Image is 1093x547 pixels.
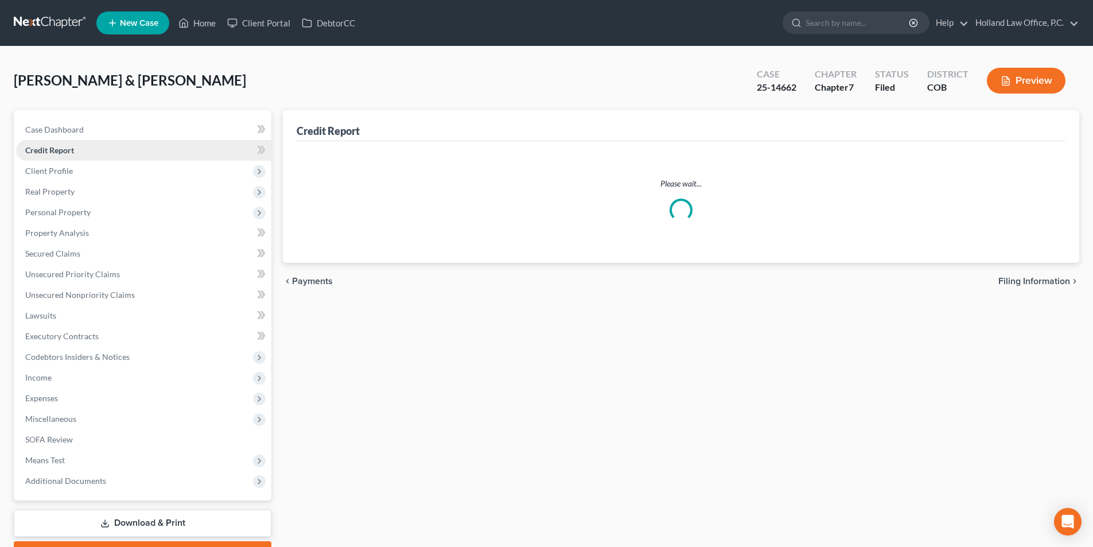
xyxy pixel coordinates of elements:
div: Open Intercom Messenger [1054,508,1082,536]
span: Expenses [25,393,58,403]
span: Payments [292,277,333,286]
div: Filed [875,81,909,94]
a: Case Dashboard [16,119,271,140]
button: Preview [987,68,1065,94]
span: Real Property [25,187,75,196]
a: Property Analysis [16,223,271,243]
div: Status [875,68,909,81]
span: Means Test [25,455,65,465]
a: Secured Claims [16,243,271,264]
span: Personal Property [25,207,91,217]
a: Holland Law Office, P.C. [970,13,1079,33]
a: Download & Print [14,510,271,537]
a: Home [173,13,221,33]
i: chevron_left [283,277,292,286]
span: Unsecured Priority Claims [25,269,120,279]
span: Lawsuits [25,311,56,320]
div: COB [927,81,968,94]
span: Property Analysis [25,228,89,238]
span: Client Profile [25,166,73,176]
a: Client Portal [221,13,296,33]
div: Chapter [815,68,857,81]
p: Please wait... [306,178,1056,189]
span: Additional Documents [25,476,106,486]
span: Case Dashboard [25,125,84,134]
a: DebtorCC [296,13,361,33]
a: Unsecured Nonpriority Claims [16,285,271,305]
a: Credit Report [16,140,271,161]
button: chevron_left Payments [283,277,333,286]
span: Unsecured Nonpriority Claims [25,290,135,300]
div: Case [757,68,796,81]
span: Income [25,373,52,382]
a: SOFA Review [16,429,271,450]
button: Filing Information chevron_right [998,277,1079,286]
span: New Case [120,19,158,28]
a: Unsecured Priority Claims [16,264,271,285]
span: [PERSON_NAME] & [PERSON_NAME] [14,72,246,88]
span: Credit Report [25,145,74,155]
i: chevron_right [1070,277,1079,286]
span: 7 [849,82,854,92]
input: Search by name... [806,12,911,33]
a: Executory Contracts [16,326,271,347]
span: Codebtors Insiders & Notices [25,352,130,362]
a: Lawsuits [16,305,271,326]
div: Credit Report [297,124,360,138]
a: Help [930,13,968,33]
span: Miscellaneous [25,414,76,424]
div: District [927,68,968,81]
span: Filing Information [998,277,1070,286]
span: SOFA Review [25,435,73,444]
div: Chapter [815,81,857,94]
span: Secured Claims [25,249,80,258]
span: Executory Contracts [25,331,99,341]
div: 25-14662 [757,81,796,94]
